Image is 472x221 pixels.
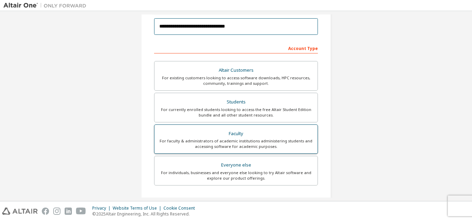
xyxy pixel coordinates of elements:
[2,208,38,215] img: altair_logo.svg
[159,66,313,75] div: Altair Customers
[42,208,49,215] img: facebook.svg
[159,170,313,181] div: For individuals, businesses and everyone else looking to try Altair software and explore our prod...
[65,208,72,215] img: linkedin.svg
[163,205,199,211] div: Cookie Consent
[53,208,60,215] img: instagram.svg
[154,42,318,53] div: Account Type
[113,205,163,211] div: Website Terms of Use
[159,107,313,118] div: For currently enrolled students looking to access the free Altair Student Edition bundle and all ...
[159,138,313,149] div: For faculty & administrators of academic institutions administering students and accessing softwa...
[159,75,313,86] div: For existing customers looking to access software downloads, HPC resources, community, trainings ...
[154,196,318,207] div: Your Profile
[159,129,313,139] div: Faculty
[92,211,199,217] p: © 2025 Altair Engineering, Inc. All Rights Reserved.
[76,208,86,215] img: youtube.svg
[92,205,113,211] div: Privacy
[159,160,313,170] div: Everyone else
[159,97,313,107] div: Students
[3,2,90,9] img: Altair One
